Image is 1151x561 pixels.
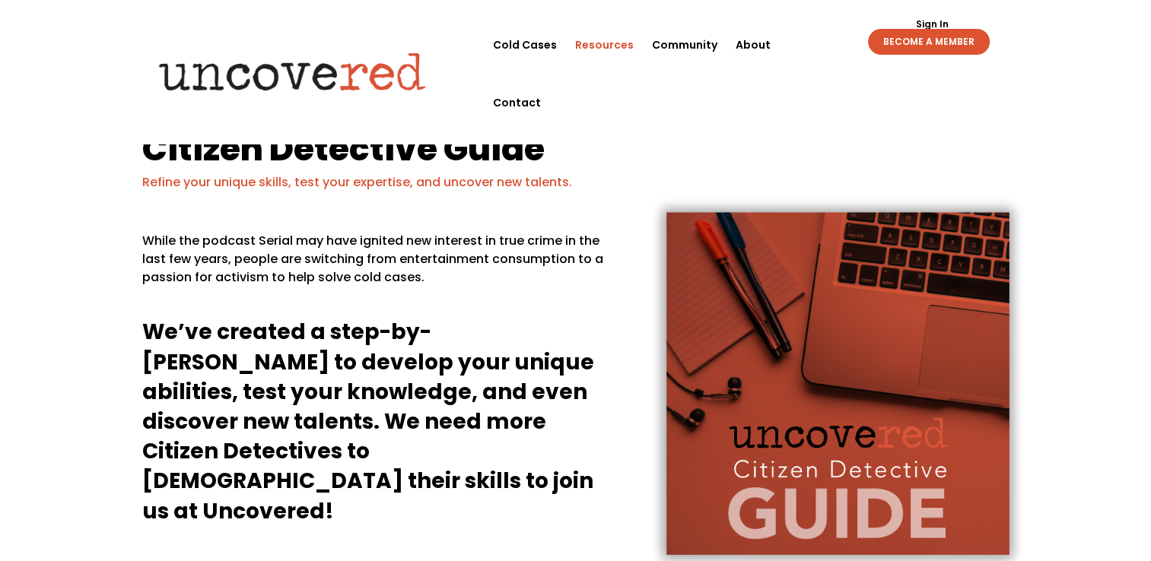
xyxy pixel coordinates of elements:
[142,317,613,533] h4: We’ve created a step-by-[PERSON_NAME] to develop your unique abilities, test your knowledge, and ...
[146,42,439,101] img: Uncovered logo
[142,173,1010,192] p: Refine your unique skills, test your expertise, and uncover new talents.
[493,16,557,74] a: Cold Cases
[908,20,957,29] a: Sign In
[575,16,634,74] a: Resources
[142,132,1010,173] h1: Citizen Detective Guide
[652,16,717,74] a: Community
[493,74,541,132] a: Contact
[142,232,613,299] p: While the podcast Serial may have ignited new interest in true crime in the last few years, peopl...
[868,29,990,55] a: BECOME A MEMBER
[736,16,771,74] a: About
